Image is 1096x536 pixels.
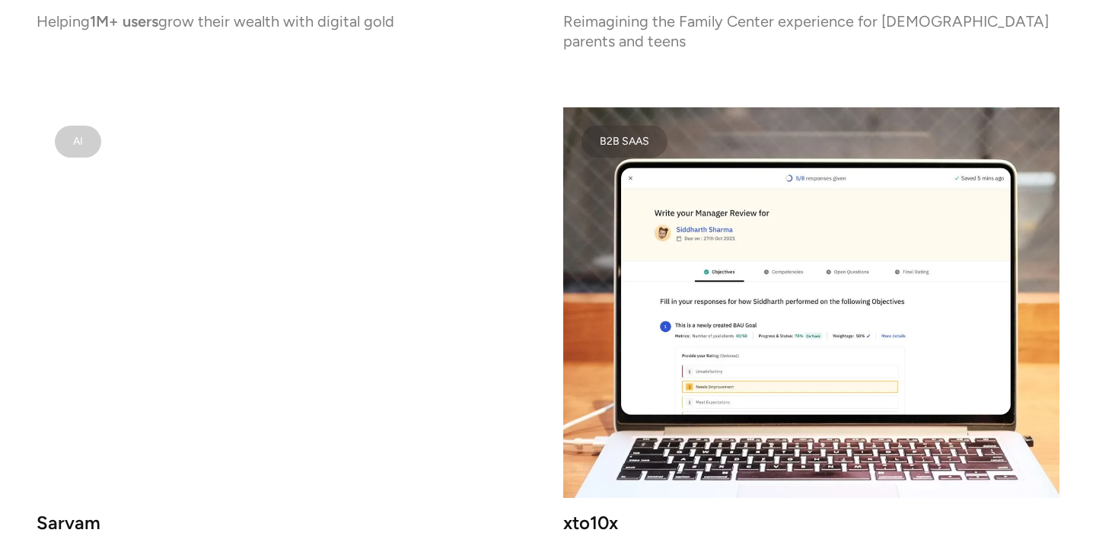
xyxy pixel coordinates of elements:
h3: xto10x [563,516,1059,529]
p: Reimagining the Family Center experience for [DEMOGRAPHIC_DATA] parents and teens [563,15,1059,46]
h3: Sarvam [37,516,533,529]
p: Helping grow their wealth with digital gold [37,15,533,26]
div: AI [73,138,83,145]
strong: 1M+ users [90,12,158,30]
div: B2B SAAS [600,138,649,145]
